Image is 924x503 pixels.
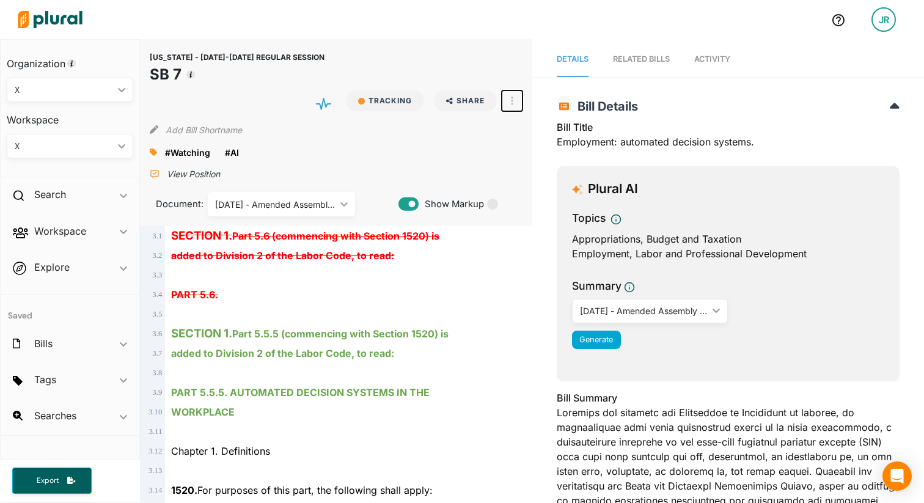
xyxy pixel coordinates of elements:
[871,7,896,32] div: JR
[882,461,912,491] div: Open Intercom Messenger
[150,64,324,86] h1: SB 7
[862,2,906,37] a: JR
[185,69,196,80] div: Tooltip anchor
[28,475,67,486] span: Export
[434,90,497,111] button: Share
[34,409,76,422] h2: Searches
[148,408,162,416] span: 3 . 10
[215,198,335,211] div: [DATE] - Amended Assembly ([DATE])
[15,140,113,153] div: X
[419,197,484,211] span: Show Markup
[572,278,621,294] h3: Summary
[171,386,430,398] ins: PART 5.5.5. AUTOMATED DECISION SYSTEMS IN THE
[557,391,900,405] h3: Bill Summary
[7,102,133,129] h3: Workspace
[152,388,162,397] span: 3 . 9
[429,90,502,111] button: Share
[572,331,621,349] button: Generate
[613,42,670,77] a: RELATED BILLS
[34,373,56,386] h2: Tags
[152,271,162,279] span: 3 . 3
[152,310,162,318] span: 3 . 5
[34,337,53,350] h2: Bills
[152,290,162,299] span: 3 . 4
[152,369,162,377] span: 3 . 8
[171,484,197,496] strong: 1520.
[579,335,613,344] span: Generate
[150,197,193,211] span: Document:
[152,251,162,260] span: 3 . 2
[694,42,730,77] a: Activity
[171,445,270,457] span: Chapter 1. Definitions
[34,260,70,274] h2: Explore
[572,246,884,261] div: Employment, Labor and Professional Development
[171,347,394,359] ins: added to Division 2 of the Labor Code, to read:
[572,232,884,246] div: Appropriations, Budget and Taxation
[66,58,77,69] div: Tooltip anchor
[346,90,424,111] button: Tracking
[34,188,66,201] h2: Search
[152,349,162,358] span: 3 . 7
[571,99,638,114] span: Bill Details
[225,146,239,159] a: #AI
[171,326,232,340] strong: SECTION 1.
[150,53,324,62] span: [US_STATE] - [DATE]-[DATE] REGULAR SESSION
[148,447,162,455] span: 3 . 12
[165,147,210,158] span: #Watching
[171,328,449,340] ins: Part 5.5.5 (commencing with Section 1520) is
[694,54,730,64] span: Activity
[171,484,433,496] span: For purposes of this part, the following shall apply:
[171,406,235,418] ins: WORKPLACE
[148,466,162,475] span: 3 . 13
[171,229,232,243] strong: SECTION 1.
[166,120,242,139] button: Add Bill Shortname
[12,468,92,494] button: Export
[572,210,606,226] h3: Topics
[7,46,133,73] h3: Organization
[34,224,86,238] h2: Workspace
[171,249,394,262] del: added to Division 2 of the Labor Code, to read:
[557,120,900,134] h3: Bill Title
[487,199,498,210] div: Tooltip anchor
[150,143,157,161] div: Add tags
[557,54,588,64] span: Details
[165,146,210,159] a: #Watching
[148,486,162,494] span: 3 . 14
[152,232,162,240] span: 3 . 1
[15,84,113,97] div: X
[588,182,638,197] h3: Plural AI
[148,427,162,436] span: 3 . 11
[225,147,239,158] span: #AI
[150,165,220,183] div: Add Position Statement
[557,120,900,156] div: Employment: automated decision systems.
[580,304,708,317] div: [DATE] - Amended Assembly ([DATE])
[171,230,439,242] del: Part 5.6 (commencing with Section 1520) is
[557,42,588,77] a: Details
[171,288,218,301] del: PART 5.6.
[1,295,139,325] h4: Saved
[167,168,220,180] p: View Position
[613,53,670,65] div: RELATED BILLS
[152,329,162,338] span: 3 . 6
